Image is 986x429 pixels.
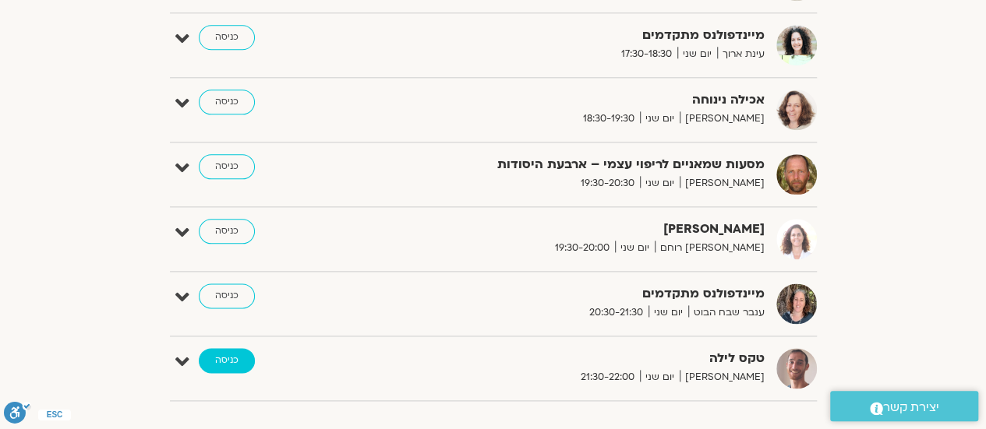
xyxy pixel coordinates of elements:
span: [PERSON_NAME] [680,369,765,385]
strong: טקס לילה [383,348,765,369]
span: יום שני [615,240,655,256]
span: [PERSON_NAME] [680,175,765,192]
span: עינת ארוך [717,46,765,62]
a: יצירת קשר [830,391,978,421]
span: יום שני [640,111,680,127]
strong: [PERSON_NAME] [383,219,765,240]
strong: מיינדפולנס מתקדמים [383,25,765,46]
span: יום שני [648,304,688,321]
strong: מסעות שמאניים לריפוי עצמי – ארבעת היסודות [383,154,765,175]
span: יום שני [640,175,680,192]
span: 19:30-20:30 [575,175,640,192]
span: 20:30-21:30 [584,304,648,321]
span: [PERSON_NAME] רוחם [655,240,765,256]
a: כניסה [199,154,255,179]
span: ענבר שבח הבוט [688,304,765,321]
a: כניסה [199,90,255,114]
strong: מיינדפולנס מתקדמים [383,283,765,304]
strong: אכילה נינוחה [383,90,765,111]
span: יום שני [677,46,717,62]
span: 17:30-18:30 [616,46,677,62]
a: כניסה [199,219,255,244]
span: 21:30-22:00 [575,369,640,385]
a: כניסה [199,348,255,373]
span: 18:30-19:30 [578,111,640,127]
span: [PERSON_NAME] [680,111,765,127]
a: כניסה [199,283,255,308]
span: יצירת קשר [883,397,939,418]
a: כניסה [199,25,255,50]
span: 19:30-20:00 [550,240,615,256]
span: יום שני [640,369,680,385]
